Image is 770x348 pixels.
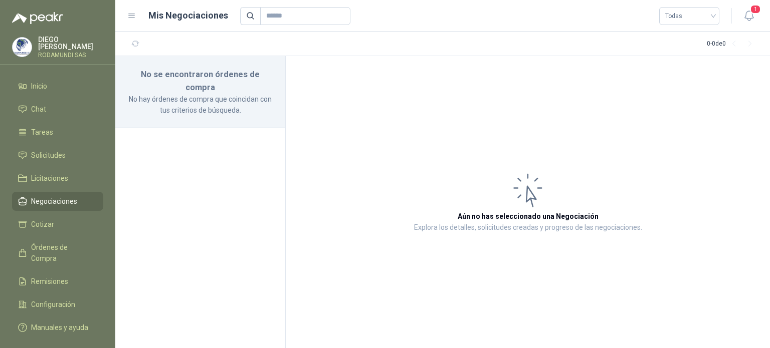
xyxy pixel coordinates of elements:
[31,173,68,184] span: Licitaciones
[127,68,273,94] h3: No se encontraron órdenes de compra
[31,81,47,92] span: Inicio
[458,211,599,222] h3: Aún no has seleccionado una Negociación
[414,222,642,234] p: Explora los detalles, solicitudes creadas y progreso de las negociaciones.
[38,36,103,50] p: DIEGO [PERSON_NAME]
[12,146,103,165] a: Solicitudes
[31,196,77,207] span: Negociaciones
[31,242,94,264] span: Órdenes de Compra
[665,9,713,24] span: Todas
[12,169,103,188] a: Licitaciones
[12,12,63,24] img: Logo peakr
[31,127,53,138] span: Tareas
[13,38,32,57] img: Company Logo
[750,5,761,14] span: 1
[12,123,103,142] a: Tareas
[740,7,758,25] button: 1
[12,100,103,119] a: Chat
[31,219,54,230] span: Cotizar
[12,77,103,96] a: Inicio
[127,94,273,116] p: No hay órdenes de compra que coincidan con tus criterios de búsqueda.
[31,150,66,161] span: Solicitudes
[12,192,103,211] a: Negociaciones
[31,299,75,310] span: Configuración
[12,295,103,314] a: Configuración
[31,104,46,115] span: Chat
[38,52,103,58] p: RODAMUNDI SAS
[31,322,88,333] span: Manuales y ayuda
[707,36,758,52] div: 0 - 0 de 0
[148,9,228,23] h1: Mis Negociaciones
[12,272,103,291] a: Remisiones
[12,238,103,268] a: Órdenes de Compra
[31,276,68,287] span: Remisiones
[12,318,103,337] a: Manuales y ayuda
[12,215,103,234] a: Cotizar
